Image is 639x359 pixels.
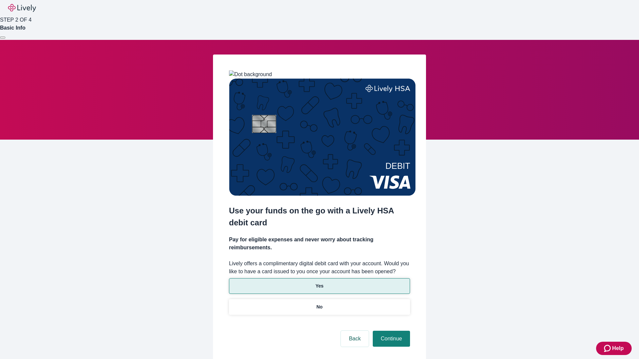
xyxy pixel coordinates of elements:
[612,344,624,352] span: Help
[229,260,410,276] label: Lively offers a complimentary digital debit card with your account. Would you like to have a card...
[596,342,632,355] button: Zendesk support iconHelp
[229,78,416,196] img: Debit card
[229,278,410,294] button: Yes
[604,344,612,352] svg: Zendesk support icon
[317,303,323,310] p: No
[229,299,410,315] button: No
[229,205,410,229] h2: Use your funds on the go with a Lively HSA debit card
[373,331,410,347] button: Continue
[341,331,369,347] button: Back
[316,283,323,290] p: Yes
[8,4,36,12] img: Lively
[229,70,272,78] img: Dot background
[229,236,410,252] h4: Pay for eligible expenses and never worry about tracking reimbursements.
